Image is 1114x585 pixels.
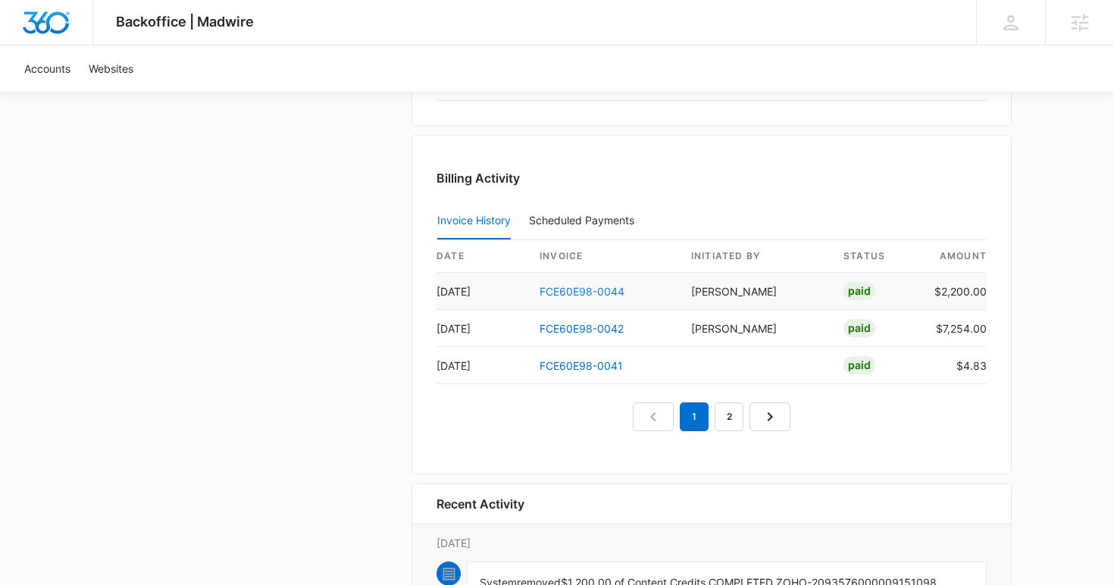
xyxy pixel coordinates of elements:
[680,402,709,431] em: 1
[437,495,524,513] h6: Recent Activity
[437,347,527,384] td: [DATE]
[922,310,987,347] td: $7,254.00
[540,359,623,372] a: FCE60E98-0041
[527,240,679,273] th: invoice
[437,203,511,239] button: Invoice History
[679,240,831,273] th: Initiated By
[922,240,987,273] th: amount
[715,402,743,431] a: Page 2
[540,285,624,298] a: FCE60E98-0044
[437,535,987,551] p: [DATE]
[843,356,875,374] div: Paid
[831,240,922,273] th: status
[633,402,790,431] nav: Pagination
[437,240,527,273] th: date
[922,273,987,310] td: $2,200.00
[15,45,80,92] a: Accounts
[540,322,624,335] a: FCE60E98-0042
[922,347,987,384] td: $4.83
[749,402,790,431] a: Next Page
[437,310,527,347] td: [DATE]
[679,273,831,310] td: [PERSON_NAME]
[843,319,875,337] div: Paid
[80,45,142,92] a: Websites
[843,282,875,300] div: Paid
[679,310,831,347] td: [PERSON_NAME]
[437,169,987,187] h3: Billing Activity
[116,14,254,30] span: Backoffice | Madwire
[529,215,640,226] div: Scheduled Payments
[437,273,527,310] td: [DATE]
